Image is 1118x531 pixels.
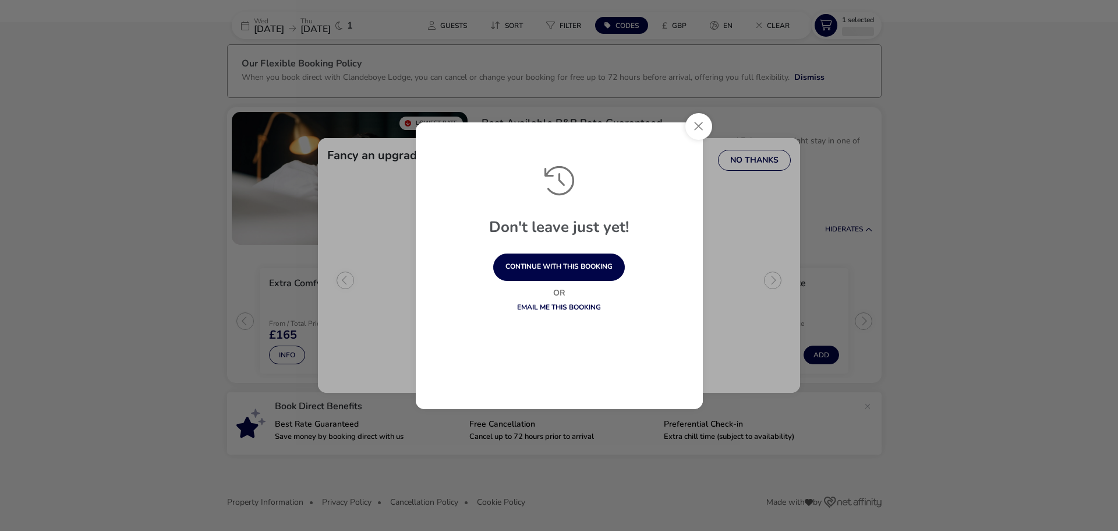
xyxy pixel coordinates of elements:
button: continue with this booking [493,254,625,281]
h1: Don't leave just yet! [433,220,686,254]
div: exitPrevention [416,122,703,409]
a: Email me this booking [517,303,601,312]
button: Close [685,113,712,140]
p: Or [466,287,652,299]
